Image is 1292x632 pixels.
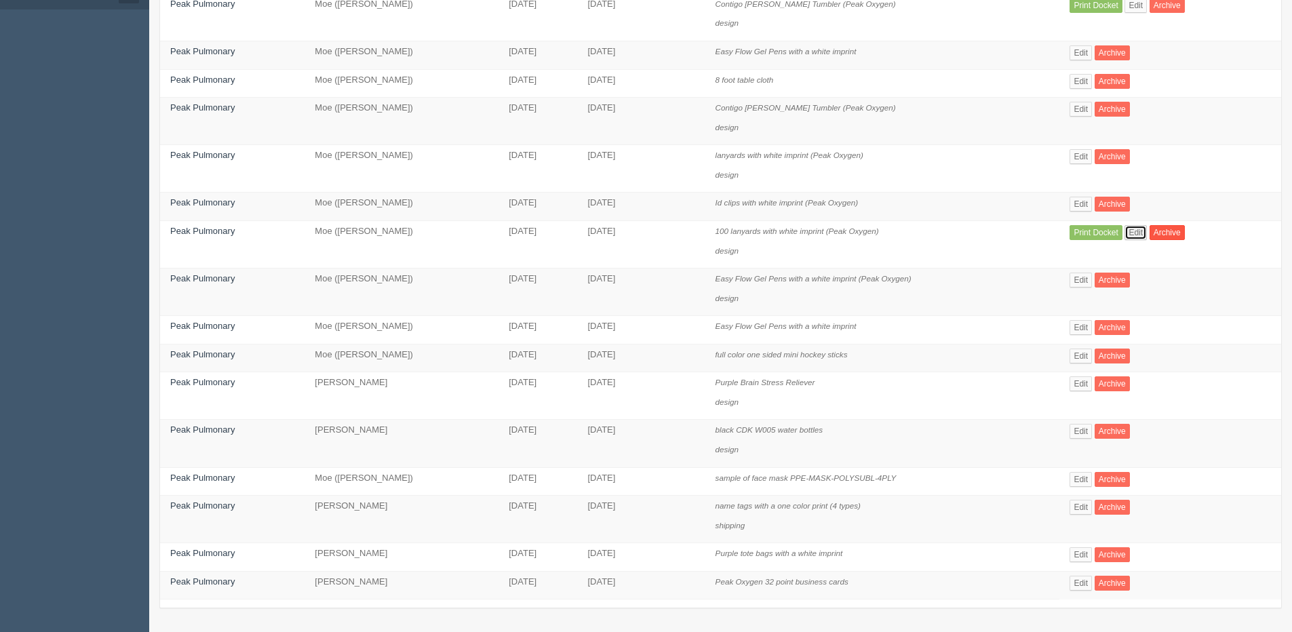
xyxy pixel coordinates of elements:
a: Archive [1095,576,1130,591]
a: Peak Pulmonary [170,197,235,208]
a: Archive [1095,102,1130,117]
a: Edit [1070,547,1092,562]
i: Contigo [PERSON_NAME] Tumbler (Peak Oxygen) [716,103,896,112]
td: [DATE] [498,420,577,467]
a: Edit [1070,149,1092,164]
td: [DATE] [577,372,705,420]
td: [PERSON_NAME] [305,543,498,572]
i: Purple tote bags with a white imprint [716,549,843,557]
td: [PERSON_NAME] [305,496,498,543]
a: Peak Pulmonary [170,424,235,435]
a: Archive [1095,500,1130,515]
a: Edit [1124,225,1147,240]
td: [DATE] [577,269,705,316]
a: Archive [1095,197,1130,212]
i: sample of face mask PPE-MASK-POLYSUBL-4PLY [716,473,897,482]
td: [DATE] [498,193,577,221]
a: Edit [1070,349,1092,363]
a: Peak Pulmonary [170,102,235,113]
a: Archive [1095,273,1130,288]
a: Peak Pulmonary [170,150,235,160]
td: [DATE] [577,41,705,70]
td: [DATE] [498,269,577,316]
i: design [716,170,739,179]
a: Edit [1070,197,1092,212]
td: [DATE] [577,193,705,221]
td: [DATE] [577,98,705,145]
td: [DATE] [577,145,705,193]
td: Moe ([PERSON_NAME]) [305,69,498,98]
td: [PERSON_NAME] [305,571,498,599]
a: Peak Pulmonary [170,75,235,85]
a: Edit [1070,472,1092,487]
a: Archive [1095,349,1130,363]
i: design [716,18,739,27]
td: [PERSON_NAME] [305,420,498,467]
td: Moe ([PERSON_NAME]) [305,220,498,268]
td: [DATE] [577,420,705,467]
td: [DATE] [498,467,577,496]
td: Moe ([PERSON_NAME]) [305,193,498,221]
i: Easy Flow Gel Pens with a white imprint [716,321,857,330]
td: [DATE] [577,467,705,496]
i: design [716,445,739,454]
i: design [716,294,739,302]
a: Edit [1070,273,1092,288]
a: Peak Pulmonary [170,576,235,587]
td: [DATE] [577,220,705,268]
td: Moe ([PERSON_NAME]) [305,145,498,193]
a: Archive [1095,376,1130,391]
td: [DATE] [577,496,705,543]
a: Edit [1070,320,1092,335]
i: Purple Brain Stress Reliever [716,378,815,387]
td: [DATE] [498,220,577,268]
a: Archive [1095,74,1130,89]
i: shipping [716,521,745,530]
i: 100 lanyards with white imprint (Peak Oxygen) [716,226,879,235]
a: Archive [1095,424,1130,439]
td: [DATE] [577,543,705,572]
a: Edit [1070,45,1092,60]
a: Archive [1095,472,1130,487]
td: [DATE] [577,316,705,344]
a: Archive [1095,320,1130,335]
td: [DATE] [577,571,705,599]
i: black CDK W005 water bottles [716,425,823,434]
a: Peak Pulmonary [170,548,235,558]
td: Moe ([PERSON_NAME]) [305,467,498,496]
i: 8 foot table cloth [716,75,774,84]
a: Edit [1070,576,1092,591]
a: Archive [1095,149,1130,164]
a: Edit [1070,102,1092,117]
i: design [716,397,739,406]
td: [DATE] [498,145,577,193]
a: Peak Pulmonary [170,473,235,483]
a: Archive [1095,547,1130,562]
a: Peak Pulmonary [170,500,235,511]
a: Peak Pulmonary [170,377,235,387]
i: Peak Oxygen 32 point business cards [716,577,848,586]
td: [DATE] [498,69,577,98]
td: [DATE] [498,571,577,599]
a: Peak Pulmonary [170,321,235,331]
i: name tags with a one color print (4 types) [716,501,861,510]
td: [DATE] [498,98,577,145]
a: Edit [1070,376,1092,391]
td: Moe ([PERSON_NAME]) [305,269,498,316]
a: Archive [1095,45,1130,60]
td: [DATE] [577,344,705,372]
i: Easy Flow Gel Pens with a white imprint (Peak Oxygen) [716,274,912,283]
a: Print Docket [1070,225,1122,240]
i: design [716,246,739,255]
td: Moe ([PERSON_NAME]) [305,98,498,145]
i: Easy Flow Gel Pens with a white imprint [716,47,857,56]
td: Moe ([PERSON_NAME]) [305,344,498,372]
a: Peak Pulmonary [170,46,235,56]
td: [PERSON_NAME] [305,372,498,420]
a: Edit [1070,74,1092,89]
td: Moe ([PERSON_NAME]) [305,316,498,344]
td: [DATE] [498,372,577,420]
td: Moe ([PERSON_NAME]) [305,41,498,70]
a: Peak Pulmonary [170,226,235,236]
i: design [716,123,739,132]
